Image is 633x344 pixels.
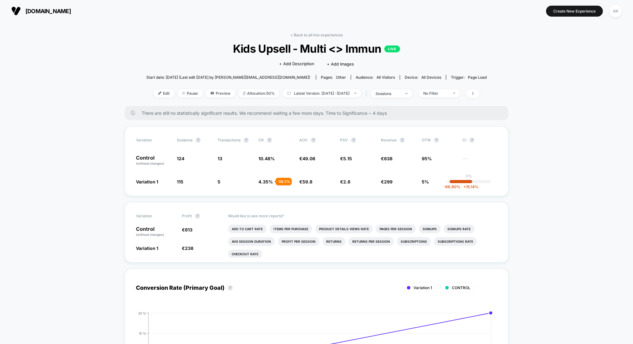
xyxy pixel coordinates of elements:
li: Returns Per Session [349,237,394,246]
span: Variation [136,138,170,143]
span: 59.8 [302,179,312,184]
div: - 58.5 % [276,178,292,185]
span: 2.6 [343,179,350,184]
img: end [354,93,356,94]
li: Returns [322,237,345,246]
span: -86.80 % [443,184,460,189]
button: ? [311,138,316,143]
li: Avg Session Duration [228,237,275,246]
span: 613 [185,227,192,232]
button: ? [244,138,249,143]
span: (without changes) [136,233,164,236]
span: 95% [422,156,432,161]
span: CR [258,138,264,142]
li: Items Per Purchase [270,225,312,233]
div: AK [609,5,622,17]
button: ? [228,285,233,290]
span: AOV [299,138,308,142]
div: Pages: [321,75,346,80]
span: There are still no statistically significant results. We recommend waiting a few more days . Time... [142,110,496,116]
span: [DOMAIN_NAME] [25,8,71,14]
span: Variation 1 [136,179,158,184]
span: Sessions [177,138,192,142]
span: 299 [384,179,392,184]
span: Device: [400,75,446,80]
span: Edit [154,89,174,98]
span: CI [463,138,497,143]
span: + [463,184,466,189]
span: Preview [206,89,235,98]
div: sessions [376,91,401,96]
button: ? [267,138,272,143]
p: 0% [466,174,472,178]
span: All Visitors [376,75,395,80]
div: Trigger: [451,75,487,80]
div: Audience: [356,75,395,80]
span: 10.48 % [258,156,275,161]
tspan: 20 % [138,311,146,315]
span: | [364,89,371,98]
span: € [299,156,315,161]
li: Subscriptions [397,237,431,246]
span: Pause [177,89,203,98]
span: 13 [218,156,222,161]
button: Create New Experience [546,6,603,17]
span: € [182,227,192,232]
div: No Filter [423,91,448,96]
li: Product Details Views Rate [315,225,373,233]
button: AK [608,5,624,18]
button: [DOMAIN_NAME] [9,6,73,16]
p: Control [136,226,176,237]
p: | [468,178,469,183]
p: LIVE [384,45,400,52]
span: 124 [177,156,184,161]
li: Checkout Rate [228,250,262,258]
span: Allocation: 50% [238,89,279,98]
img: end [453,93,455,94]
span: Profit [182,214,192,218]
li: Profit Per Session [278,237,319,246]
span: € [381,156,392,161]
span: CONTROL [452,285,470,290]
li: Pages Per Session [376,225,416,233]
span: Latest Version: [DATE] - [DATE] [283,89,361,98]
span: 638 [384,156,392,161]
button: ? [351,138,356,143]
img: calendar [287,92,291,95]
span: 4.35 % [258,179,273,184]
img: rebalance [243,92,246,95]
span: Variation [136,214,170,219]
button: ? [434,138,439,143]
span: (without changes) [136,161,164,165]
li: Signups Rate [444,225,474,233]
span: € [381,179,392,184]
span: all devices [421,75,441,80]
span: 238 [185,246,193,251]
tspan: 15 % [139,331,146,335]
button: ? [196,138,201,143]
span: Page Load [468,75,487,80]
span: Variation 1 [414,285,432,290]
p: Control [136,155,170,166]
img: end [405,93,408,94]
span: Kids Upsell - Multi <> Immun [163,42,469,55]
p: Would like to see more reports? [228,214,497,218]
span: 5 [218,179,220,184]
li: Subscriptions Rate [434,237,477,246]
span: OTW [422,138,456,143]
span: + Add Images [327,61,354,66]
span: Revenue [381,138,397,142]
span: other [336,75,346,80]
span: Variation 1 [136,246,158,251]
span: € [299,179,312,184]
span: + Add Description [279,61,314,67]
img: Visually logo [11,6,21,16]
span: 5% [422,179,429,184]
li: Add To Cart Rate [228,225,267,233]
li: Signups [419,225,441,233]
span: --- [463,157,497,166]
button: ? [400,138,405,143]
span: 15.14 % [460,184,479,189]
a: < Back to all live experiences [290,33,343,37]
span: Transactions [218,138,241,142]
